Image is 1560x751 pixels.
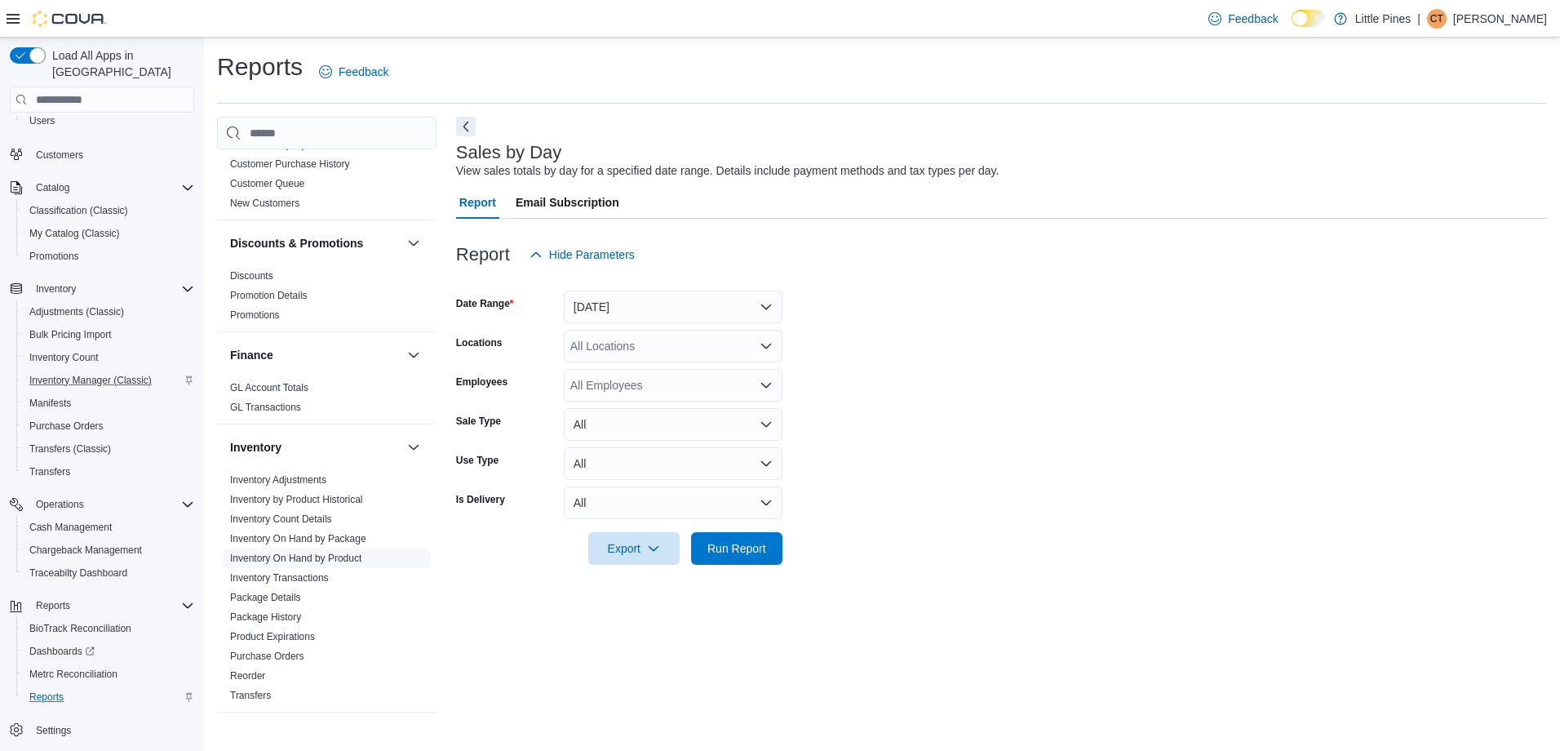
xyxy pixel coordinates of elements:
[29,204,128,217] span: Classification (Classic)
[404,345,423,365] button: Finance
[230,289,308,302] span: Promotion Details
[230,533,366,544] a: Inventory On Hand by Package
[230,382,308,393] a: GL Account Totals
[23,540,148,560] a: Chargeback Management
[29,351,99,364] span: Inventory Count
[230,197,299,210] span: New Customers
[339,64,388,80] span: Feedback
[217,51,303,83] h1: Reports
[1292,27,1292,28] span: Dark Mode
[230,309,280,321] a: Promotions
[230,401,301,414] span: GL Transactions
[29,465,70,478] span: Transfers
[29,420,104,433] span: Purchase Orders
[29,721,78,740] a: Settings
[230,513,332,525] a: Inventory Count Details
[691,532,782,565] button: Run Report
[36,149,83,162] span: Customers
[230,572,329,584] a: Inventory Transactions
[1453,9,1547,29] p: [PERSON_NAME]
[33,11,106,27] img: Cova
[456,143,562,162] h3: Sales by Day
[16,617,201,640] button: BioTrack Reconciliation
[16,562,201,584] button: Traceabilty Dashboard
[1430,9,1443,29] span: CT
[16,392,201,415] button: Manifests
[230,309,280,322] span: Promotions
[523,238,641,271] button: Hide Parameters
[29,279,82,299] button: Inventory
[29,442,111,455] span: Transfers (Classic)
[29,144,194,164] span: Customers
[23,302,194,322] span: Adjustments (Classic)
[459,186,496,219] span: Report
[23,518,118,537] a: Cash Management
[36,498,84,511] span: Operations
[23,642,101,661] a: Dashboards
[23,224,194,243] span: My Catalog (Classic)
[456,162,999,180] div: View sales totals by day for a specified date range. Details include payment methods and tax type...
[23,247,86,266] a: Promotions
[16,640,201,663] a: Dashboards
[230,650,304,663] span: Purchase Orders
[29,521,112,534] span: Cash Management
[230,439,281,455] h3: Inventory
[23,348,194,367] span: Inventory Count
[230,611,301,623] a: Package History
[230,571,329,584] span: Inventory Transactions
[230,669,265,682] span: Reorder
[1417,9,1420,29] p: |
[230,473,326,487] span: Inventory Adjustments
[23,563,194,583] span: Traceabilty Dashboard
[230,689,271,702] span: Transfers
[1355,9,1411,29] p: Little Pines
[456,375,507,389] label: Employees
[29,145,90,165] a: Customers
[760,379,773,392] button: Open list of options
[23,393,194,413] span: Manifests
[1427,9,1447,29] div: Candace Thompson
[230,611,301,624] span: Package History
[29,668,117,681] span: Metrc Reconciliation
[230,235,401,251] button: Discounts & Promotions
[217,266,437,331] div: Discounts & Promotions
[230,198,299,209] a: New Customers
[564,291,782,323] button: [DATE]
[16,460,201,483] button: Transfers
[230,494,363,505] a: Inventory by Product Historical
[23,302,131,322] a: Adjustments (Classic)
[404,438,423,457] button: Inventory
[16,300,201,323] button: Adjustments (Classic)
[23,518,194,537] span: Cash Management
[23,201,135,220] a: Classification (Classic)
[1292,10,1326,27] input: Dark Mode
[23,664,194,684] span: Metrc Reconciliation
[1202,2,1284,35] a: Feedback
[23,348,105,367] a: Inventory Count
[230,235,363,251] h3: Discounts & Promotions
[456,245,510,264] h3: Report
[456,297,514,310] label: Date Range
[230,269,273,282] span: Discounts
[46,47,194,80] span: Load All Apps in [GEOGRAPHIC_DATA]
[29,227,120,240] span: My Catalog (Classic)
[3,176,201,199] button: Catalog
[29,622,131,635] span: BioTrack Reconciliation
[23,111,194,131] span: Users
[16,199,201,222] button: Classification (Classic)
[29,250,79,263] span: Promotions
[29,374,152,387] span: Inventory Manager (Classic)
[230,178,304,189] a: Customer Queue
[16,369,201,392] button: Inventory Manager (Classic)
[29,495,91,514] button: Operations
[23,247,194,266] span: Promotions
[16,438,201,460] button: Transfers (Classic)
[23,563,134,583] a: Traceabilty Dashboard
[217,115,437,220] div: Customer
[3,142,201,166] button: Customers
[29,305,124,318] span: Adjustments (Classic)
[456,493,505,506] label: Is Delivery
[230,690,271,701] a: Transfers
[217,470,437,712] div: Inventory
[23,416,194,436] span: Purchase Orders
